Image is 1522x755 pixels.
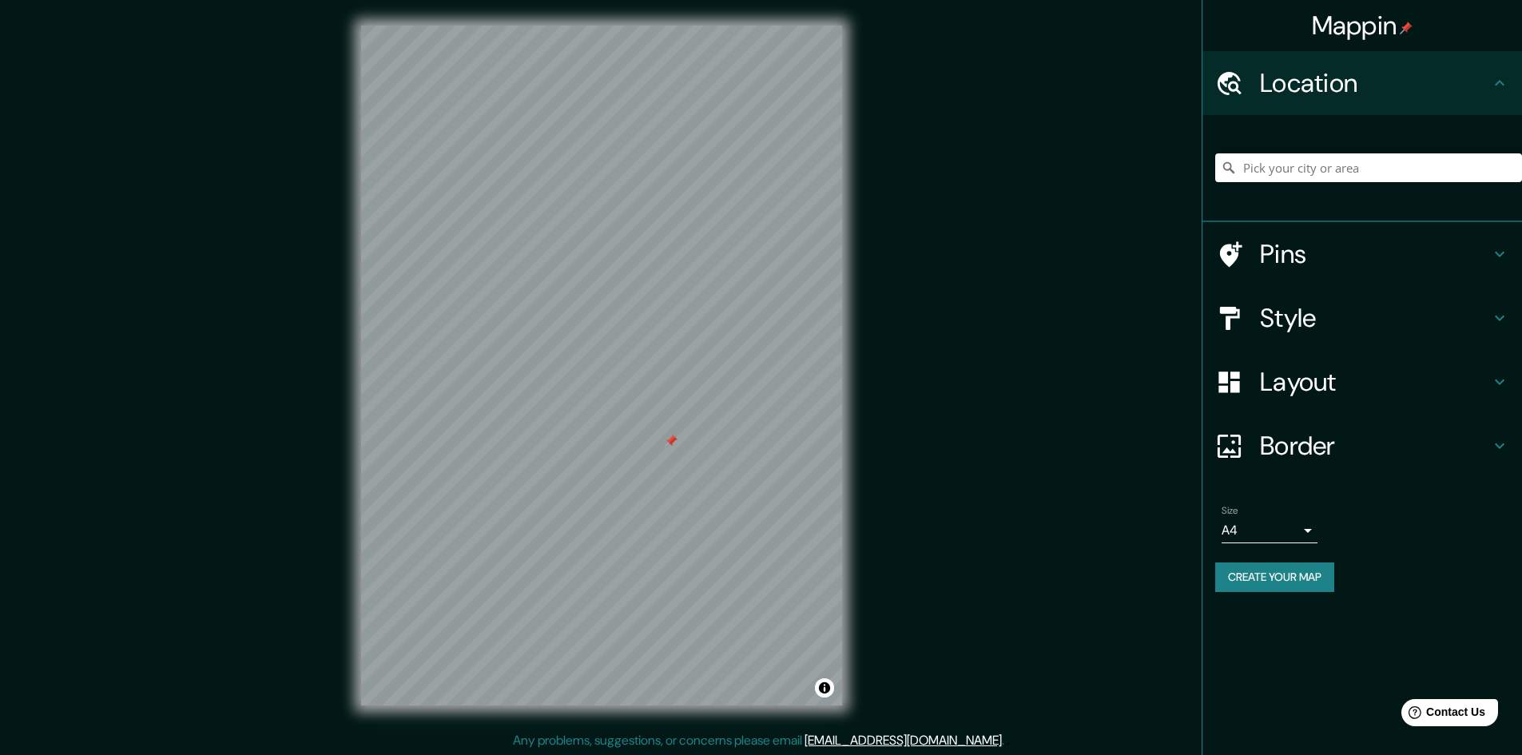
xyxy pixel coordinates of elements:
div: . [1007,731,1010,750]
input: Pick your city or area [1215,153,1522,182]
div: Pins [1202,222,1522,286]
a: [EMAIL_ADDRESS][DOMAIN_NAME] [805,732,1002,749]
h4: Mappin [1312,10,1413,42]
img: pin-icon.png [1400,22,1413,34]
canvas: Map [361,26,842,705]
h4: Layout [1260,366,1490,398]
div: . [1004,731,1007,750]
button: Create your map [1215,562,1334,592]
div: Style [1202,286,1522,350]
div: A4 [1222,518,1317,543]
p: Any problems, suggestions, or concerns please email . [513,731,1004,750]
label: Size [1222,504,1238,518]
div: Layout [1202,350,1522,414]
h4: Border [1260,430,1490,462]
div: Location [1202,51,1522,115]
button: Toggle attribution [815,678,834,697]
h4: Pins [1260,238,1490,270]
h4: Location [1260,67,1490,99]
div: Border [1202,414,1522,478]
h4: Style [1260,302,1490,334]
iframe: Help widget launcher [1380,693,1504,737]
